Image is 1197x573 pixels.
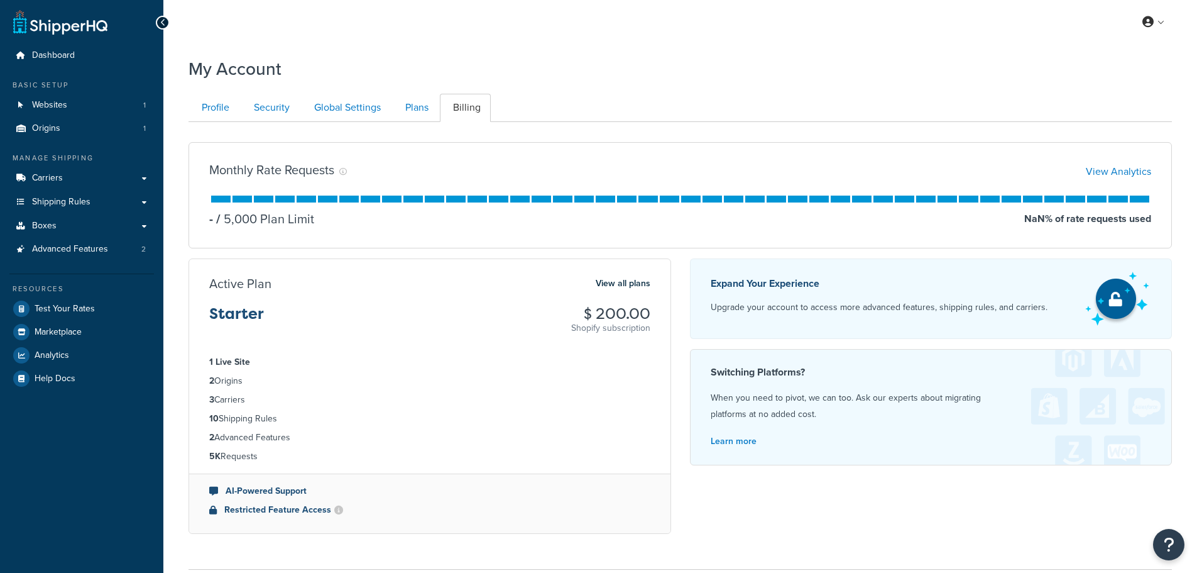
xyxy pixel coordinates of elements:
[32,197,90,208] span: Shipping Rules
[9,44,154,67] a: Dashboard
[35,374,75,384] span: Help Docs
[209,412,650,426] li: Shipping Rules
[392,94,439,122] a: Plans
[9,367,154,390] a: Help Docs
[9,284,154,294] div: Resources
[9,238,154,261] li: Advanced Features
[32,244,108,255] span: Advanced Features
[216,209,221,228] span: /
[690,259,1172,339] a: Expand Your Experience Upgrade your account to access more advanced features, shipping rules, and...
[32,50,75,61] span: Dashboard
[209,306,264,332] h3: Starter
[209,484,650,498] li: AI-Powered Support
[209,163,334,177] h3: Monthly Rate Requests
[209,450,650,464] li: Requests
[9,214,154,238] a: Boxes
[209,503,650,517] li: Restricted Feature Access
[32,173,63,184] span: Carriers
[32,123,60,134] span: Origins
[209,393,214,406] strong: 3
[209,210,213,228] p: -
[209,355,250,369] strong: 1 Live Site
[9,80,154,91] div: Basic Setup
[143,100,146,111] span: 1
[32,100,67,111] span: Websites
[301,94,391,122] a: Global Settings
[571,322,650,335] p: Shopify subscription
[209,374,214,387] strong: 2
[9,94,154,117] a: Websites 1
[1024,210,1151,228] p: NaN % of rate requests used
[9,153,154,164] div: Manage Shipping
[209,277,271,291] h3: Active Plan
[9,298,154,320] a: Test Your Rates
[1153,529,1184,560] button: Open Resource Center
[596,275,650,292] a: View all plans
[9,344,154,367] a: Analytics
[141,244,146,255] span: 2
[35,350,69,361] span: Analytics
[209,374,650,388] li: Origins
[9,94,154,117] li: Websites
[209,431,214,444] strong: 2
[711,275,1047,292] p: Expand Your Experience
[1086,164,1151,179] a: View Analytics
[9,117,154,140] li: Origins
[143,123,146,134] span: 1
[35,327,82,338] span: Marketplace
[9,321,154,343] a: Marketplace
[209,412,219,425] strong: 10
[9,238,154,261] a: Advanced Features 2
[209,450,221,463] strong: 5K
[209,393,650,407] li: Carriers
[213,210,314,228] p: 5,000 Plan Limit
[35,304,95,314] span: Test Your Rates
[189,57,281,81] h1: My Account
[571,306,650,322] h3: $ 200.00
[9,117,154,140] a: Origins 1
[711,390,1152,423] p: When you need to pivot, we can too. Ask our experts about migrating platforms at no added cost.
[711,435,757,448] a: Learn more
[241,94,300,122] a: Security
[711,365,1152,380] h4: Switching Platforms?
[32,221,57,231] span: Boxes
[9,167,154,190] a: Carriers
[440,94,491,122] a: Billing
[711,299,1047,316] p: Upgrade your account to access more advanced features, shipping rules, and carriers.
[13,9,107,35] a: ShipperHQ Home
[9,191,154,214] a: Shipping Rules
[189,94,239,122] a: Profile
[209,431,650,445] li: Advanced Features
